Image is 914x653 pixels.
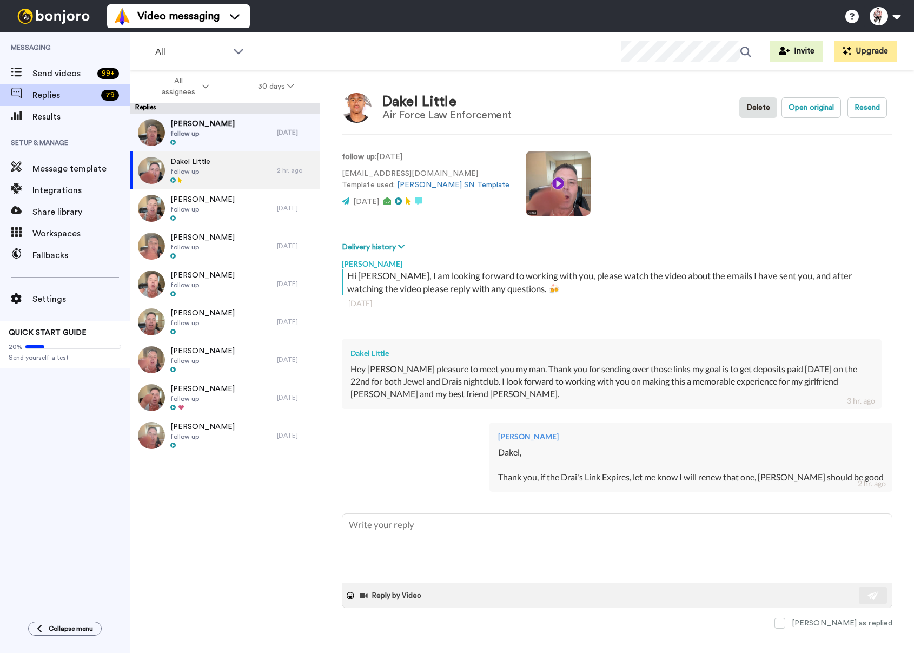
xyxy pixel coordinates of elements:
span: All assignees [156,76,200,97]
span: follow up [170,394,235,403]
img: bj-logo-header-white.svg [13,9,94,24]
img: 2cbf572a-e4e7-4fb9-ba37-44aa284b3b2c-thumb.jpg [138,119,165,146]
button: All assignees [132,71,234,102]
a: [PERSON_NAME]follow up[DATE] [130,379,320,417]
div: 99 + [97,68,119,79]
textarea: To enrich screen reader interactions, please activate Accessibility in Grammarly extension settings [342,514,892,583]
span: 20% [9,342,23,351]
img: 8122acd2-78c3-431f-97d1-3edea5a0cad9-thumb.jpg [138,384,165,411]
div: Hi [PERSON_NAME], I am looking forward to working with you, please watch the video about the emai... [347,269,890,295]
span: follow up [170,319,235,327]
span: Workspaces [32,227,130,240]
img: Image of Dakel Little [342,93,372,123]
a: Dakel Littlefollow up2 hr. ago [130,151,320,189]
div: Hey [PERSON_NAME] pleasure to meet you my man. Thank you for sending over those links my goal is ... [350,363,873,400]
div: [DATE] [277,393,315,402]
img: 15de0ef3-e6b3-44ab-962f-24c3b1130b20-thumb.jpg [138,195,165,222]
img: 0ff9b4e9-0642-428d-8892-cb4df1ea13ea-thumb.jpg [138,308,165,335]
div: [DATE] [277,355,315,364]
div: [PERSON_NAME] [498,431,884,442]
div: [PERSON_NAME] [342,253,892,269]
strong: follow up [342,153,375,161]
span: Replies [32,89,97,102]
button: 30 days [234,77,319,96]
div: [PERSON_NAME] as replied [792,618,892,629]
div: [DATE] [277,318,315,326]
button: Collapse menu [28,622,102,636]
span: follow up [170,167,210,176]
span: [PERSON_NAME] [170,346,235,357]
span: follow up [170,281,235,289]
button: Upgrade [834,41,897,62]
img: 13134ddb-f989-4b51-84a6-101a92da0122-thumb.jpg [138,157,165,184]
div: 79 [101,90,119,101]
span: Send yourself a test [9,353,121,362]
span: follow up [170,205,235,214]
img: d890f238-ab91-4d53-9a6e-33af984f619d-thumb.jpg [138,422,165,449]
img: 909a9cd7-e3e5-4058-b572-9d4c4cd9cbdc-thumb.jpg [138,271,165,298]
img: da658e25-cc32-4ec5-bf56-2c72ff7e1705-thumb.jpg [138,346,165,373]
span: [PERSON_NAME] [170,421,235,432]
button: Open original [781,97,841,118]
div: [DATE] [277,280,315,288]
span: Fallbacks [32,249,130,262]
span: Video messaging [137,9,220,24]
span: [PERSON_NAME] [170,194,235,205]
span: Share library [32,206,130,219]
p: : [DATE] [342,151,509,163]
span: follow up [170,129,235,138]
p: [EMAIL_ADDRESS][DOMAIN_NAME] Template used: [342,168,509,191]
span: [PERSON_NAME] [170,118,235,129]
span: follow up [170,243,235,252]
span: Integrations [32,184,130,197]
span: follow up [170,357,235,365]
a: [PERSON_NAME]follow up[DATE] [130,303,320,341]
div: Air Force Law Enforcement [382,109,512,121]
a: [PERSON_NAME]follow up[DATE] [130,227,320,265]
div: [DATE] [277,204,315,213]
span: Results [32,110,130,123]
button: Resend [847,97,887,118]
span: [PERSON_NAME] [170,308,235,319]
div: [DATE] [277,128,315,137]
span: [PERSON_NAME] [170,270,235,281]
span: Send videos [32,67,93,80]
span: [PERSON_NAME] [170,232,235,243]
button: Reply by Video [359,588,425,604]
span: QUICK START GUIDE [9,329,87,337]
span: Collapse menu [49,624,93,633]
div: [DATE] [277,431,315,440]
span: All [155,45,228,58]
button: Delete [739,97,777,118]
div: 2 hr. ago [277,166,315,175]
div: Dakel Little [382,94,512,110]
img: de4374e0-b8f0-43a9-807a-ba960f970633-thumb.jpg [138,233,165,260]
div: [DATE] [348,298,886,309]
button: Invite [770,41,823,62]
a: [PERSON_NAME]follow up[DATE] [130,417,320,454]
div: 2 hr. ago [858,478,886,489]
a: [PERSON_NAME]follow up[DATE] [130,114,320,151]
button: Delivery history [342,241,408,253]
img: vm-color.svg [114,8,131,25]
a: [PERSON_NAME] SN Template [397,181,509,189]
div: Dakel, Thank you, if the Drai's Link Expires, let me know I will renew that one, [PERSON_NAME] sh... [498,446,884,484]
span: Message template [32,162,130,175]
span: Settings [32,293,130,306]
a: [PERSON_NAME]follow up[DATE] [130,341,320,379]
a: [PERSON_NAME]follow up[DATE] [130,265,320,303]
span: [PERSON_NAME] [170,384,235,394]
img: send-white.svg [867,591,879,600]
div: Dakel Little [350,348,873,359]
a: [PERSON_NAME]follow up[DATE] [130,189,320,227]
div: 3 hr. ago [847,395,875,406]
span: Dakel Little [170,156,210,167]
span: [DATE] [353,198,379,206]
span: follow up [170,432,235,441]
div: [DATE] [277,242,315,250]
div: Replies [130,103,320,114]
